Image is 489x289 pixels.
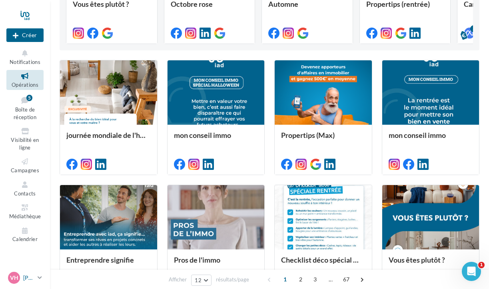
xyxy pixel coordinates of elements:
[23,274,34,282] p: [PERSON_NAME]
[324,273,337,286] span: ...
[6,225,44,244] a: Calendrier
[6,28,44,42] div: Nouvelle campagne
[14,106,36,120] span: Boîte de réception
[462,262,481,281] iframe: Intercom live chat
[340,273,353,286] span: 67
[6,201,44,221] a: Médiathèque
[10,59,40,65] span: Notifications
[281,131,365,147] div: Propertips (Max)
[6,125,44,152] a: Visibilité en ligne
[279,273,291,286] span: 1
[14,190,36,197] span: Contacts
[195,277,202,283] span: 12
[12,236,38,243] span: Calendrier
[11,137,39,151] span: Visibilité en ligne
[6,70,44,90] a: Opérations
[216,276,249,283] span: résultats/page
[6,155,44,175] a: Campagnes
[191,275,212,286] button: 12
[6,93,44,122] a: Boîte de réception5
[10,274,18,282] span: VH
[309,273,321,286] span: 3
[26,95,32,101] div: 5
[389,256,473,272] div: Vous êtes plutôt ?
[389,131,473,147] div: mon conseil immo
[11,167,39,173] span: Campagnes
[174,131,258,147] div: mon conseil immo
[478,262,485,268] span: 1
[66,131,151,147] div: journée mondiale de l'habitat
[9,213,41,219] span: Médiathèque
[470,25,477,32] div: 5
[174,256,258,272] div: Pros de l'immo
[6,179,44,198] a: Contacts
[6,270,44,285] a: VH [PERSON_NAME]
[169,276,187,283] span: Afficher
[12,82,38,88] span: Opérations
[281,256,365,272] div: Checklist déco spécial rentrée
[66,256,151,272] div: Entreprendre signifie
[294,273,307,286] span: 2
[6,47,44,67] button: Notifications
[6,28,44,42] button: Créer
